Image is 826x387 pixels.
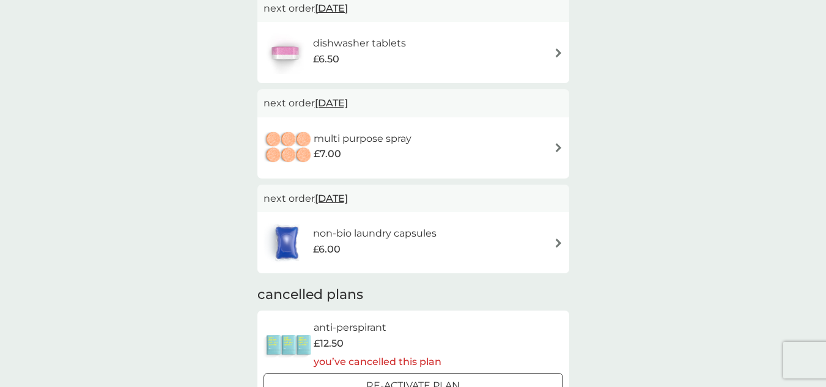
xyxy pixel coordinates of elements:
p: next order [264,95,563,111]
img: anti-perspirant [264,323,314,366]
span: [DATE] [315,186,348,210]
img: arrow right [554,48,563,57]
h2: cancelled plans [257,286,569,304]
span: £6.50 [313,51,339,67]
h6: anti-perspirant [314,320,441,336]
span: £12.50 [314,336,344,352]
p: you’ve cancelled this plan [314,354,441,370]
span: £6.00 [313,241,341,257]
h6: dishwasher tablets [313,35,406,51]
h6: non-bio laundry capsules [313,226,437,241]
p: next order [264,191,563,207]
img: arrow right [554,238,563,248]
span: [DATE] [315,91,348,115]
h6: multi purpose spray [314,131,411,147]
img: arrow right [554,143,563,152]
img: multi purpose spray [264,127,314,169]
img: non-bio laundry capsules [264,221,310,264]
p: next order [264,1,563,17]
span: £7.00 [314,146,341,162]
img: dishwasher tablets [264,31,306,74]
